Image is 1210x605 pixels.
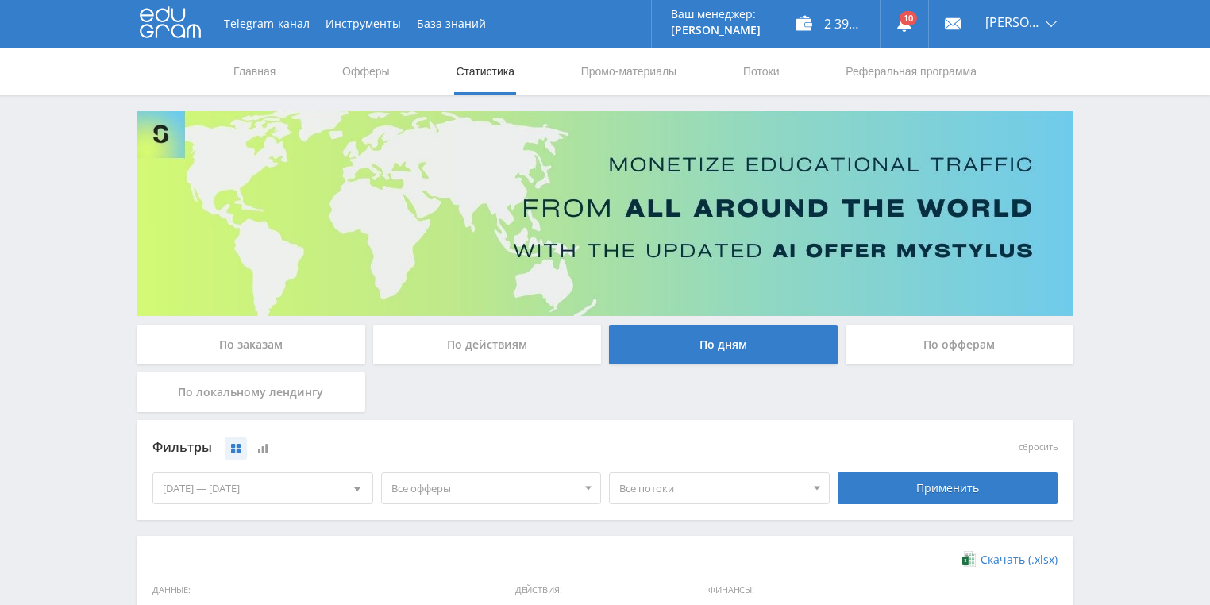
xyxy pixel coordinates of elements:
[696,577,1062,604] span: Финансы:
[671,8,761,21] p: Ваш менеджер:
[985,16,1041,29] span: [PERSON_NAME]
[962,552,1058,568] a: Скачать (.xlsx)
[373,325,602,364] div: По действиям
[671,24,761,37] p: [PERSON_NAME]
[609,325,838,364] div: По дням
[152,436,830,460] div: Фильтры
[742,48,781,95] a: Потоки
[137,325,365,364] div: По заказам
[838,472,1058,504] div: Применить
[137,111,1073,316] img: Banner
[341,48,391,95] a: Офферы
[981,553,1058,566] span: Скачать (.xlsx)
[137,372,365,412] div: По локальному лендингу
[846,325,1074,364] div: По офферам
[454,48,516,95] a: Статистика
[503,577,688,604] span: Действия:
[844,48,978,95] a: Реферальная программа
[962,551,976,567] img: xlsx
[232,48,277,95] a: Главная
[153,473,372,503] div: [DATE] — [DATE]
[580,48,678,95] a: Промо-материалы
[391,473,577,503] span: Все офферы
[145,577,495,604] span: Данные:
[619,473,805,503] span: Все потоки
[1019,442,1058,453] button: сбросить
